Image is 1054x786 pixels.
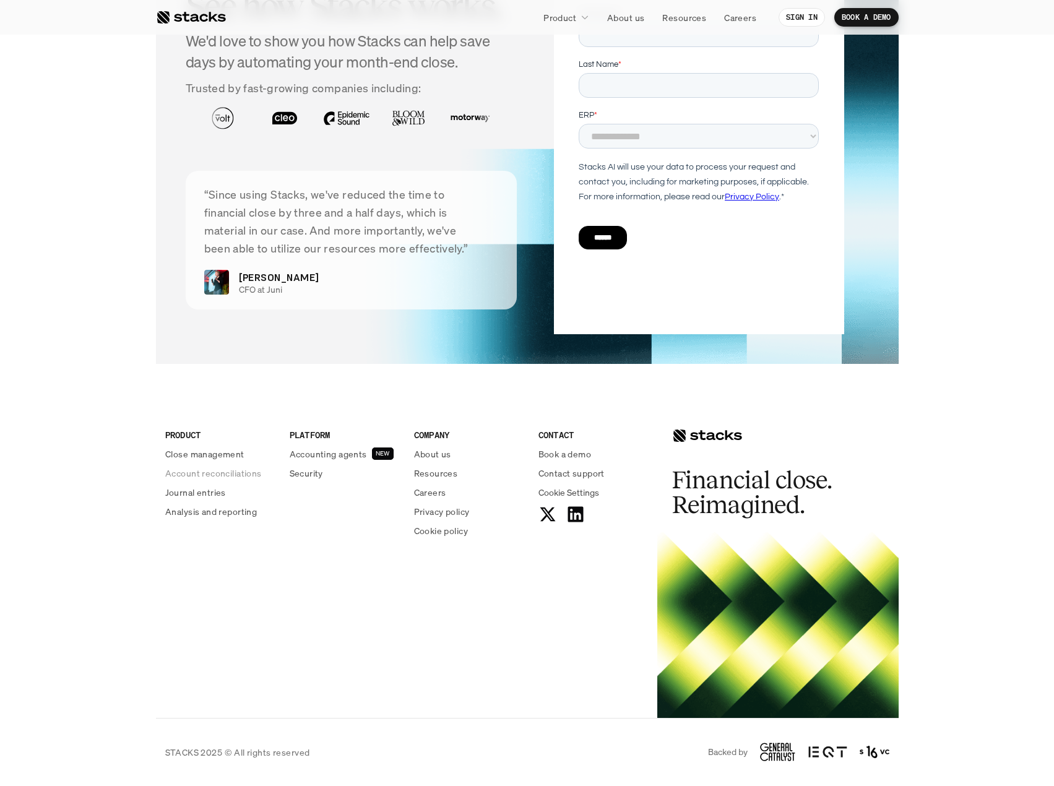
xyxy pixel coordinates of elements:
[538,467,648,480] a: Contact support
[708,747,748,758] p: Backed by
[786,13,818,22] p: SIGN IN
[834,8,899,27] a: BOOK A DEMO
[165,505,275,518] a: Analysis and reporting
[538,467,605,480] p: Contact support
[165,467,262,480] p: Account reconciliations
[239,285,488,295] p: CFO at Juni
[600,6,652,28] a: About us
[779,8,825,27] a: SIGN IN
[538,447,592,460] p: Book a demo
[414,505,470,518] p: Privacy policy
[165,746,310,759] p: STACKS 2025 © All rights reserved
[239,270,319,285] p: [PERSON_NAME]
[662,11,706,24] p: Resources
[165,467,275,480] a: Account reconciliations
[290,428,399,441] p: PLATFORM
[717,6,764,28] a: Careers
[538,428,648,441] p: CONTACT
[165,486,226,499] p: Journal entries
[290,447,367,460] p: Accounting agents
[414,486,446,499] p: Careers
[290,467,399,480] a: Security
[842,13,891,22] p: BOOK A DEMO
[414,447,451,460] p: About us
[290,447,399,460] a: Accounting agentsNEW
[414,524,524,537] a: Cookie policy
[414,428,524,441] p: COMPANY
[607,11,644,24] p: About us
[165,447,244,460] p: Close management
[186,79,517,97] p: Trusted by fast-growing companies including:
[724,11,756,24] p: Careers
[165,447,275,460] a: Close management
[414,447,524,460] a: About us
[165,486,275,499] a: Journal entries
[543,11,576,24] p: Product
[655,6,714,28] a: Resources
[290,467,323,480] p: Security
[672,468,858,517] h2: Financial close. Reimagined.
[165,428,275,441] p: PRODUCT
[414,467,458,480] p: Resources
[165,505,257,518] p: Analysis and reporting
[538,447,648,460] a: Book a demo
[538,486,599,499] span: Cookie Settings
[414,467,524,480] a: Resources
[414,486,524,499] a: Careers
[414,524,468,537] p: Cookie policy
[376,450,390,457] h2: NEW
[186,31,517,72] h4: We'd love to show you how Stacks can help save days by automating your month-end close.
[538,486,599,499] button: Cookie Trigger
[414,505,524,518] a: Privacy policy
[204,186,499,257] p: “Since using Stacks, we've reduced the time to financial close by three and a half days, which is...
